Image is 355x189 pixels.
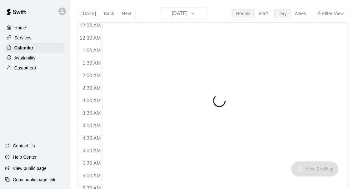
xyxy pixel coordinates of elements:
span: 2:30 AM [81,85,102,91]
span: 4:00 AM [81,123,102,128]
a: Home [5,23,65,33]
p: Home [14,25,26,31]
span: 5:30 AM [81,161,102,166]
span: You don't have the permission to add bookings [291,166,338,171]
p: Availability [14,55,36,61]
a: Services [5,33,65,43]
span: 4:30 AM [81,135,102,141]
span: 12:30 AM [78,35,102,41]
span: 2:00 AM [81,73,102,78]
p: Contact Us [13,143,35,149]
a: Customers [5,63,65,73]
p: Calendar [14,45,33,51]
span: 3:00 AM [81,98,102,103]
p: View public page [13,165,47,171]
p: Customers [14,65,36,71]
p: Help Center [13,154,37,160]
span: 1:00 AM [81,48,102,53]
span: 5:00 AM [81,148,102,153]
span: 1:30 AM [81,60,102,66]
a: Calendar [5,43,65,53]
p: Services [14,35,32,41]
a: Availability [5,53,65,63]
span: 6:00 AM [81,173,102,178]
span: 3:30 AM [81,110,102,116]
p: Copy public page link [13,176,55,183]
span: 12:00 AM [78,23,102,28]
